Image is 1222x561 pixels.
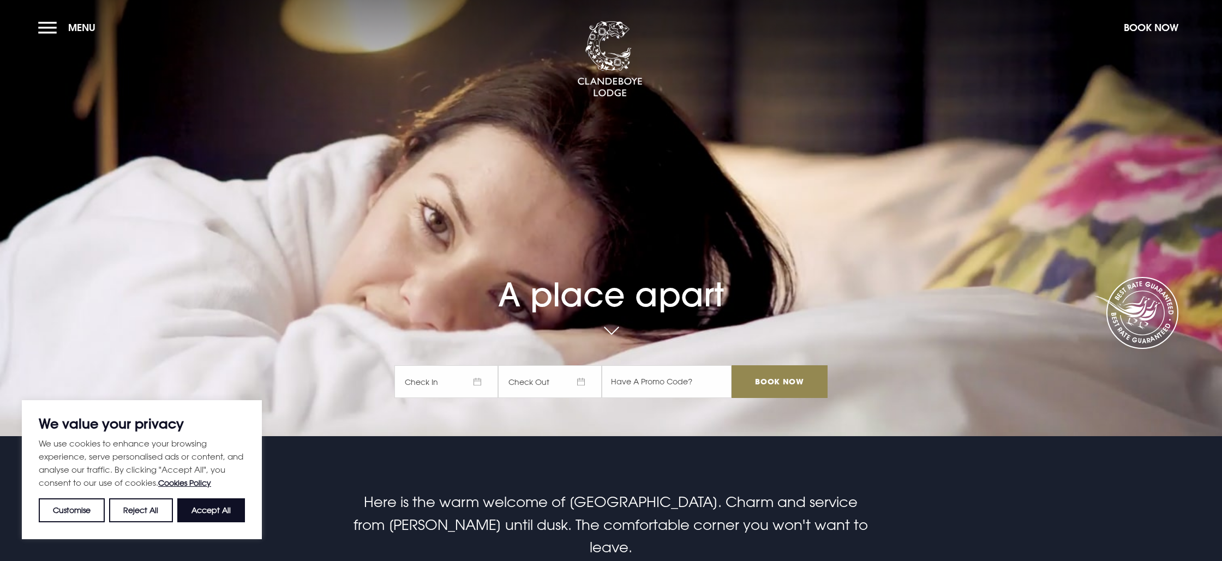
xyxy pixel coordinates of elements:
[394,365,498,398] span: Check In
[39,417,245,430] p: We value your privacy
[38,16,101,39] button: Menu
[394,241,828,314] h1: A place apart
[351,491,871,559] p: Here is the warm welcome of [GEOGRAPHIC_DATA]. Charm and service from [PERSON_NAME] until dusk. T...
[39,437,245,490] p: We use cookies to enhance your browsing experience, serve personalised ads or content, and analys...
[498,365,602,398] span: Check Out
[732,365,828,398] input: Book Now
[602,365,732,398] input: Have A Promo Code?
[22,400,262,539] div: We value your privacy
[177,498,245,522] button: Accept All
[109,498,172,522] button: Reject All
[68,21,95,34] span: Menu
[577,21,643,98] img: Clandeboye Lodge
[158,478,211,487] a: Cookies Policy
[39,498,105,522] button: Customise
[1118,16,1184,39] button: Book Now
